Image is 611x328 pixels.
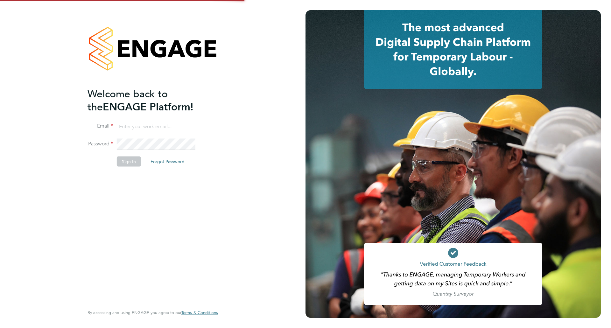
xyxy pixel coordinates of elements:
span: Welcome back to the [88,87,168,113]
button: Forgot Password [145,157,190,167]
input: Enter your work email... [117,121,195,132]
span: By accessing and using ENGAGE you agree to our [88,310,218,315]
label: Email [88,123,113,129]
h2: ENGAGE Platform! [88,87,212,113]
button: Sign In [117,157,141,167]
label: Password [88,141,113,147]
a: Terms & Conditions [181,310,218,315]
